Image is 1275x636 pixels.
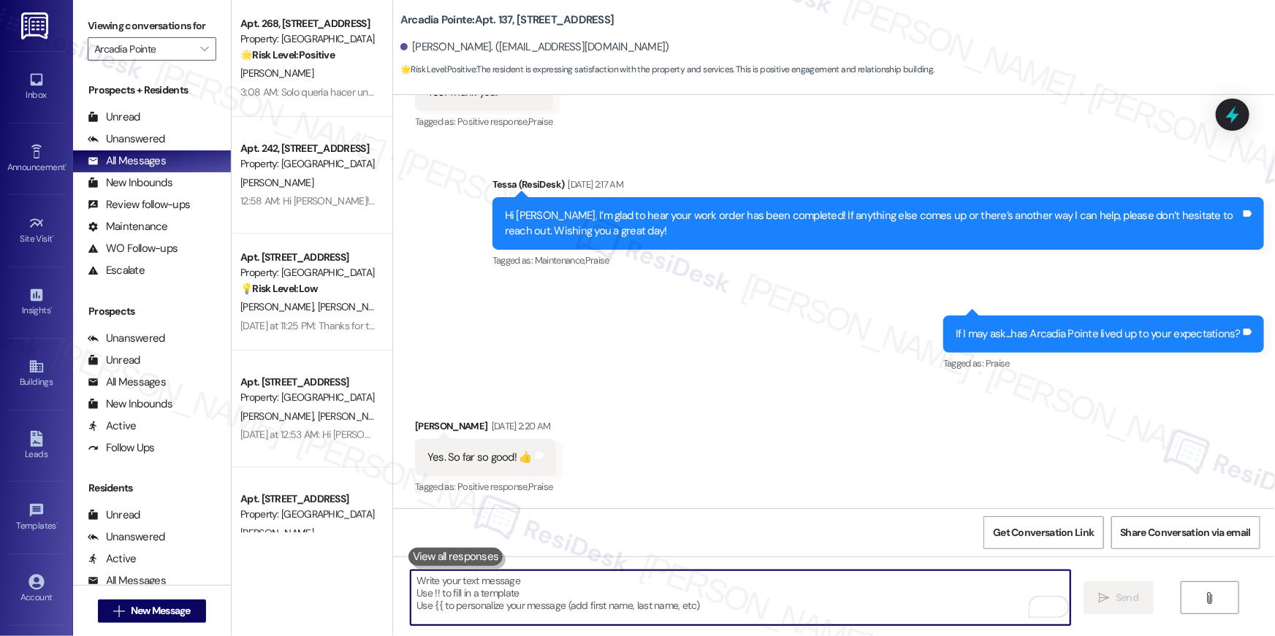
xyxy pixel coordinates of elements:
[240,66,313,80] span: [PERSON_NAME]
[505,208,1241,240] div: Hi [PERSON_NAME], I’m glad to hear your work order has been completed! If anything else comes up ...
[200,43,208,55] i: 
[88,440,155,456] div: Follow Ups
[88,241,178,256] div: WO Follow-ups
[1099,592,1110,604] i: 
[88,418,137,434] div: Active
[56,518,58,529] span: •
[488,418,551,434] div: [DATE] 2:20 AM
[400,12,614,28] b: Arcadia Pointe: Apt. 137, [STREET_ADDRESS]
[73,480,231,496] div: Residents
[94,37,193,61] input: All communities
[21,12,51,39] img: ResiDesk Logo
[65,160,67,170] span: •
[7,498,66,537] a: Templates •
[400,39,669,55] div: [PERSON_NAME]. ([EMAIL_ADDRESS][DOMAIN_NAME])
[88,15,216,37] label: Viewing conversations for
[1204,592,1215,604] i: 
[400,64,476,75] strong: 🌟 Risk Level: Positive
[88,353,140,368] div: Unread
[240,250,376,265] div: Apt. [STREET_ADDRESS]
[956,326,1241,342] div: If I may ask...has Arcadia Pointe lived up to your expectations?
[240,319,669,332] div: [DATE] at 11:25 PM: Thanks for this information. Our site team will be reaching out to you for sc...
[88,110,140,125] div: Unread
[240,16,376,31] div: Apt. 268, [STREET_ADDRESS]
[943,353,1264,374] div: Tagged as:
[1084,581,1154,614] button: Send
[318,300,391,313] span: [PERSON_NAME]
[240,375,376,390] div: Apt. [STREET_ADDRESS]
[7,211,66,250] a: Site Visit •
[50,303,53,313] span: •
[415,111,553,132] div: Tagged as:
[7,570,66,609] a: Account
[240,390,376,405] div: Property: [GEOGRAPHIC_DATA]
[528,480,552,493] span: Praise
[240,176,313,189] span: [PERSON_NAME]
[88,551,137,567] div: Active
[98,599,206,623] button: New Message
[7,354,66,394] a: Buildings
[240,48,335,61] strong: 🌟 Risk Level: Positive
[88,331,165,346] div: Unanswered
[240,265,376,280] div: Property: [GEOGRAPHIC_DATA]
[415,476,556,497] div: Tagged as:
[240,491,376,507] div: Apt. [STREET_ADDRESS]
[983,516,1103,549] button: Get Conversation Link
[400,62,935,77] span: : The resident is expressing satisfaction with the property and services. This is positive engage...
[113,605,124,617] i: 
[240,31,376,47] div: Property: [GEOGRAPHIC_DATA]
[492,250,1264,271] div: Tagged as:
[240,428,1215,441] div: [DATE] at 12:53 AM: Hi [PERSON_NAME] and [PERSON_NAME]! I'm checking in on your latest work order...
[240,410,318,423] span: [PERSON_NAME]
[457,115,528,128] span: Positive response ,
[88,197,190,212] div: Review follow-ups
[73,83,231,98] div: Prospects + Residents
[528,115,552,128] span: Praise
[240,507,376,522] div: Property: [GEOGRAPHIC_DATA]
[7,426,66,466] a: Leads
[88,573,166,589] div: All Messages
[73,304,231,319] div: Prospects
[7,283,66,322] a: Insights •
[1116,590,1138,605] span: Send
[986,357,1010,369] span: Praise
[88,263,145,278] div: Escalate
[240,156,376,172] div: Property: [GEOGRAPHIC_DATA]
[240,194,1048,207] div: 12:58 AM: Hi [PERSON_NAME]! I'm checking in on your latest work order (mail lock was removed, ID:...
[411,570,1070,625] textarea: To enrich screen reader interactions, please activate Accessibility in Grammarly extension settings
[88,175,172,191] div: New Inbounds
[240,300,318,313] span: [PERSON_NAME]
[7,67,66,107] a: Inbox
[492,177,1264,197] div: Tessa (ResiDesk)
[564,177,623,192] div: [DATE] 2:17 AM
[88,529,165,545] div: Unanswered
[240,282,318,295] strong: 💡 Risk Level: Low
[88,375,166,390] div: All Messages
[88,396,172,412] div: New Inbounds
[318,410,391,423] span: [PERSON_NAME]
[88,131,165,147] div: Unanswered
[240,141,376,156] div: Apt. 242, [STREET_ADDRESS]
[88,153,166,169] div: All Messages
[88,219,168,234] div: Maintenance
[457,480,528,493] span: Positive response ,
[427,450,533,465] div: Yes. So far so good! 👍
[535,254,585,267] span: Maintenance ,
[993,525,1094,540] span: Get Conversation Link
[240,526,313,540] span: [PERSON_NAME]
[1111,516,1260,549] button: Share Conversation via email
[1121,525,1251,540] span: Share Conversation via email
[88,507,140,523] div: Unread
[131,603,191,618] span: New Message
[415,418,556,439] div: [PERSON_NAME]
[585,254,609,267] span: Praise
[53,231,55,242] span: •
